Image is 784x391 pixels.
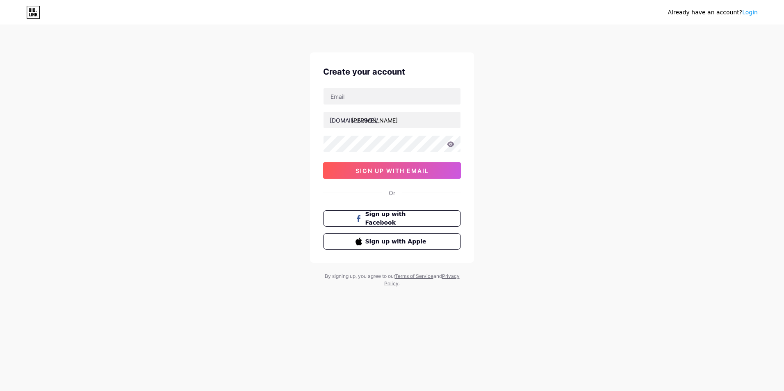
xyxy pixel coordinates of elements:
button: Sign up with Facebook [323,210,461,227]
input: Email [324,88,460,105]
span: Sign up with Apple [365,237,429,246]
button: sign up with email [323,162,461,179]
div: Or [389,189,395,197]
div: Already have an account? [668,8,758,17]
span: sign up with email [356,167,429,174]
span: Sign up with Facebook [365,210,429,227]
a: Login [742,9,758,16]
div: [DOMAIN_NAME]/ [330,116,378,125]
div: By signing up, you agree to our and . [322,273,462,287]
button: Sign up with Apple [323,233,461,250]
a: Terms of Service [395,273,433,279]
div: Create your account [323,66,461,78]
input: username [324,112,460,128]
